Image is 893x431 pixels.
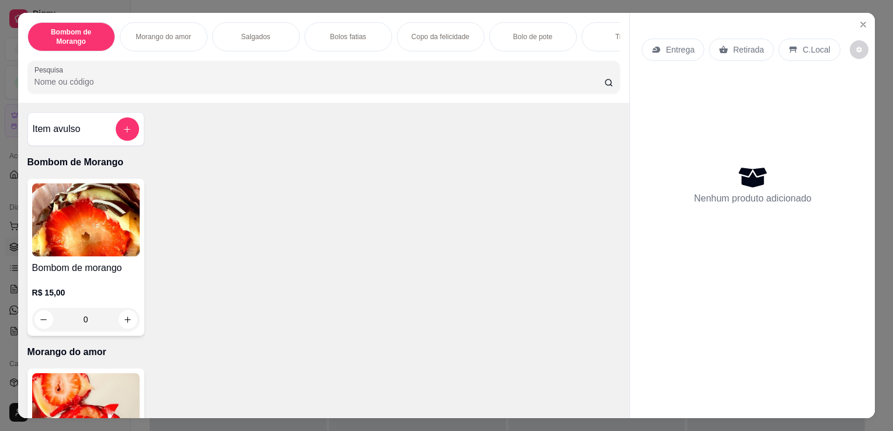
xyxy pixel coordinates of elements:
[34,310,53,329] button: decrease-product-quantity
[854,15,873,34] button: Close
[27,155,621,169] p: Bombom de Morango
[33,122,81,136] h4: Item avulso
[330,32,366,41] p: Bolos fatias
[615,32,635,41] p: Trufas
[733,44,764,55] p: Retirada
[850,40,868,59] button: decrease-product-quantity
[32,261,140,275] h4: Bombom de morango
[32,183,140,256] img: product-image
[119,310,137,329] button: increase-product-quantity
[802,44,830,55] p: C.Local
[513,32,552,41] p: Bolo de pote
[136,32,191,41] p: Morango do amor
[37,27,105,46] p: Bombom de Morango
[34,65,67,75] label: Pesquisa
[32,287,140,298] p: R$ 15,00
[694,192,811,206] p: Nenhum produto adicionado
[27,345,621,359] p: Morango do amor
[241,32,271,41] p: Salgados
[411,32,469,41] p: Copo da felicidade
[666,44,694,55] p: Entrega
[116,117,139,141] button: add-separate-item
[34,76,604,88] input: Pesquisa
